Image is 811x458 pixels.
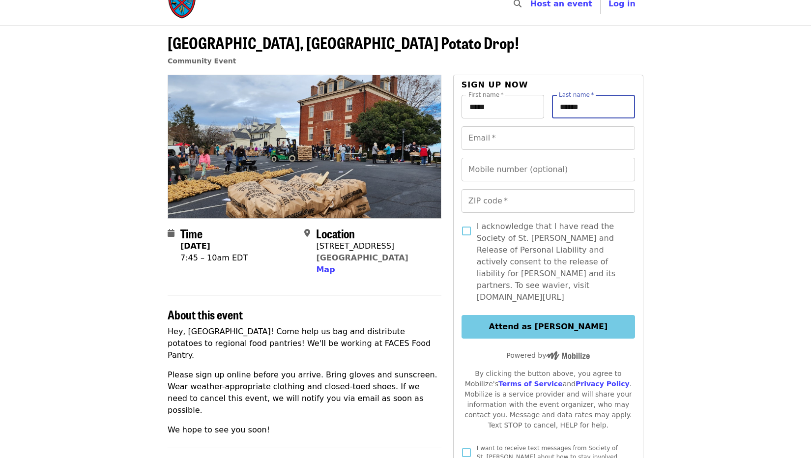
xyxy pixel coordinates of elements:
[316,265,335,274] span: Map
[576,380,630,388] a: Privacy Policy
[559,92,594,98] label: Last name
[180,225,203,242] span: Time
[552,95,635,118] input: Last name
[304,229,310,238] i: map-marker-alt icon
[316,240,408,252] div: [STREET_ADDRESS]
[462,80,528,89] span: Sign up now
[546,351,590,360] img: Powered by Mobilize
[316,225,355,242] span: Location
[462,158,635,181] input: Mobile number (optional)
[462,369,635,430] div: By clicking the button above, you agree to Mobilize's and . Mobilize is a service provider and wi...
[506,351,590,359] span: Powered by
[316,253,408,262] a: [GEOGRAPHIC_DATA]
[462,126,635,150] input: Email
[498,380,563,388] a: Terms of Service
[180,241,210,251] strong: [DATE]
[468,92,504,98] label: First name
[168,31,519,54] span: [GEOGRAPHIC_DATA], [GEOGRAPHIC_DATA] Potato Drop!
[462,189,635,213] input: ZIP code
[180,252,248,264] div: 7:45 – 10am EDT
[316,264,335,276] button: Map
[168,57,236,65] a: Community Event
[477,221,627,303] span: I acknowledge that I have read the Society of St. [PERSON_NAME] and Release of Personal Liability...
[462,95,545,118] input: First name
[462,315,635,339] button: Attend as [PERSON_NAME]
[168,369,441,416] p: Please sign up online before you arrive. Bring gloves and sunscreen. Wear weather-appropriate clo...
[168,229,174,238] i: calendar icon
[168,306,243,323] span: About this event
[168,424,441,436] p: We hope to see you soon!
[168,75,441,218] img: Farmville, VA Potato Drop! organized by Society of St. Andrew
[168,326,441,361] p: Hey, [GEOGRAPHIC_DATA]! Come help us bag and distribute potatoes to regional food pantries! We'll...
